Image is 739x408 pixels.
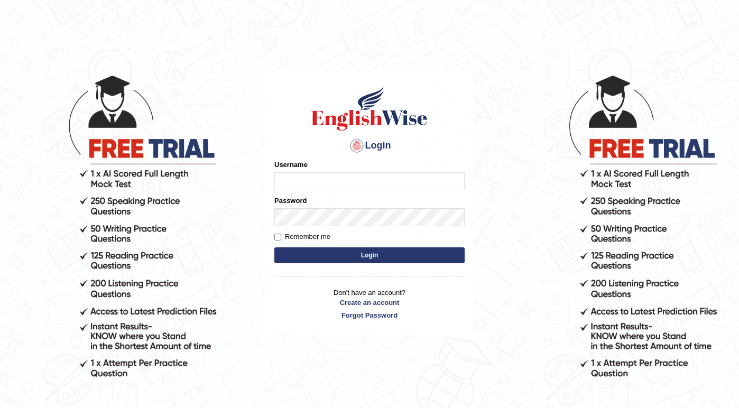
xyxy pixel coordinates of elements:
a: Create an account [274,298,465,308]
p: Don't have an account? [274,288,465,320]
a: Forgot Password [274,310,465,320]
input: Remember me [274,234,281,240]
h4: Login [274,137,465,154]
img: Logo of English Wise sign in for intelligent practice with AI [309,85,430,132]
button: Login [274,247,465,263]
label: Remember me [274,231,330,242]
label: Password [274,196,307,206]
label: Username [274,160,308,170]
